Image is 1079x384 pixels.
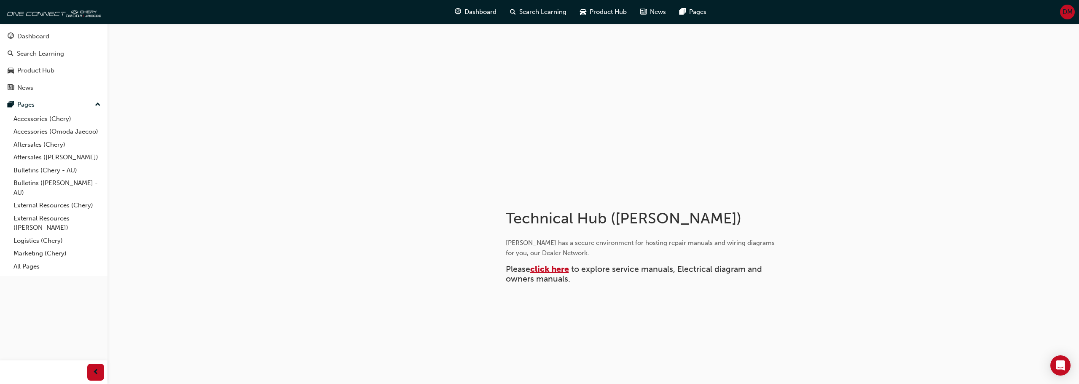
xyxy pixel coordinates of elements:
span: Please [506,264,530,274]
button: DashboardSearch LearningProduct HubNews [3,27,104,97]
a: Aftersales (Chery) [10,138,104,151]
a: External Resources (Chery) [10,199,104,212]
span: news-icon [8,84,14,92]
span: prev-icon [93,367,99,378]
span: guage-icon [455,7,461,17]
a: search-iconSearch Learning [503,3,573,21]
span: search-icon [510,7,516,17]
button: Pages [3,97,104,113]
a: Marketing (Chery) [10,247,104,260]
div: News [17,83,33,93]
a: click here [530,264,569,274]
span: Search Learning [519,7,566,17]
span: pages-icon [8,101,14,109]
span: news-icon [640,7,647,17]
h1: Technical Hub ([PERSON_NAME]) [506,209,782,228]
a: Accessories (Omoda Jaecoo) [10,125,104,138]
span: search-icon [8,50,13,58]
span: [PERSON_NAME] has a secure environment for hosting repair manuals and wiring diagrams for you, ou... [506,239,776,257]
span: car-icon [580,7,586,17]
span: car-icon [8,67,14,75]
a: pages-iconPages [673,3,713,21]
span: Dashboard [464,7,497,17]
div: Pages [17,100,35,110]
span: guage-icon [8,33,14,40]
a: Search Learning [3,46,104,62]
span: Pages [689,7,706,17]
a: news-iconNews [633,3,673,21]
a: Accessories (Chery) [10,113,104,126]
a: Product Hub [3,63,104,78]
button: DM [1060,5,1075,19]
a: External Resources ([PERSON_NAME]) [10,212,104,234]
a: car-iconProduct Hub [573,3,633,21]
div: Search Learning [17,49,64,59]
a: News [3,80,104,96]
a: Dashboard [3,29,104,44]
span: News [650,7,666,17]
img: oneconnect [4,3,101,20]
span: to explore service manuals, Electrical diagram and owners manuals. [506,264,764,284]
div: Open Intercom Messenger [1050,355,1071,376]
a: All Pages [10,260,104,273]
span: pages-icon [679,7,686,17]
a: Bulletins ([PERSON_NAME] - AU) [10,177,104,199]
span: DM [1063,7,1073,17]
div: Product Hub [17,66,54,75]
div: Dashboard [17,32,49,41]
a: Bulletins (Chery - AU) [10,164,104,177]
a: guage-iconDashboard [448,3,503,21]
span: up-icon [95,99,101,110]
span: Product Hub [590,7,627,17]
a: Aftersales ([PERSON_NAME]) [10,151,104,164]
a: Logistics (Chery) [10,234,104,247]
